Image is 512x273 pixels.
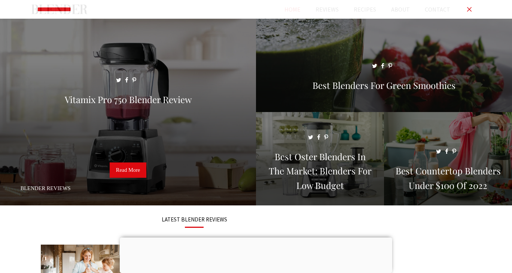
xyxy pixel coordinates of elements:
[256,103,512,111] a: Best Blenders for Green Smoothies
[41,217,348,222] h3: LATEST BLENDER REVIEWS
[21,185,71,191] a: Blender Reviews
[110,162,146,178] a: Read More
[120,238,392,271] iframe: Advertisement
[256,196,384,204] a: Best Oster Blenders in the Market: Blenders for Low Budget
[384,196,512,204] a: Best Countertop Blenders Under $100 of 2022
